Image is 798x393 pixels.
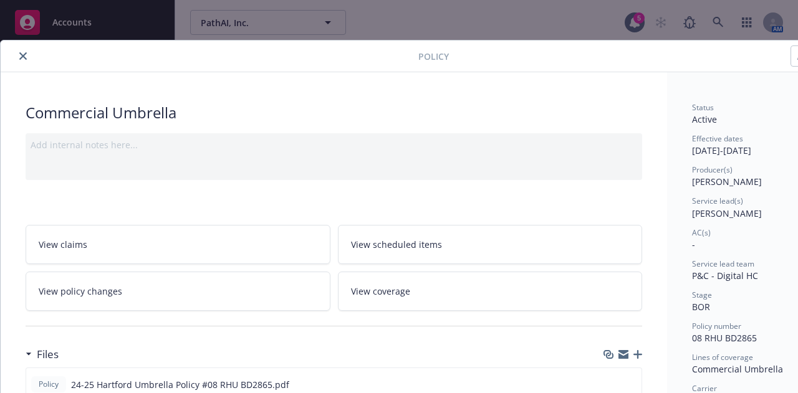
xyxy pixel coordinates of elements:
span: Active [692,113,717,125]
h3: Files [37,346,59,362]
span: - [692,239,695,250]
span: View coverage [351,285,410,298]
a: View scheduled items [338,225,643,264]
span: View policy changes [39,285,122,298]
span: 08 RHU BD2865 [692,332,757,344]
a: View coverage [338,272,643,311]
span: Status [692,102,714,113]
span: Policy [418,50,449,63]
span: [PERSON_NAME] [692,176,762,187]
span: View claims [39,238,87,251]
span: Service lead team [692,258,754,269]
span: Stage [692,290,712,300]
a: View claims [26,225,330,264]
span: Service lead(s) [692,196,743,206]
span: Policy [36,379,61,390]
a: View policy changes [26,272,330,311]
div: Add internal notes here... [31,138,637,151]
span: Producer(s) [692,164,733,175]
div: Commercial Umbrella [26,102,642,123]
span: AC(s) [692,227,711,238]
span: [PERSON_NAME] [692,207,762,219]
span: 24-25 Hartford Umbrella Policy #08 RHU BD2865.pdf [71,378,289,391]
span: BOR [692,301,710,313]
span: View scheduled items [351,238,442,251]
button: preview file [625,378,637,391]
span: P&C - Digital HC [692,270,758,282]
span: Effective dates [692,133,743,144]
button: download file [605,378,615,391]
button: close [16,49,31,64]
span: Lines of coverage [692,352,753,362]
div: Files [26,346,59,362]
span: Policy number [692,321,741,331]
